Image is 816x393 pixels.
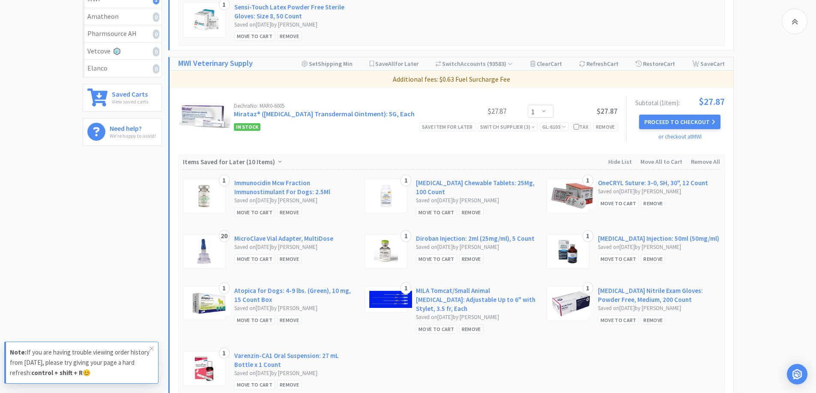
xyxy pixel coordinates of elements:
div: 1 [401,230,411,242]
img: 9ddb80fea1134d5ea9dd709a7804c855_6244.png [196,183,212,209]
span: Cart [550,60,562,68]
a: Saved CartsView saved carts [83,84,162,112]
div: Elanco [87,63,157,74]
a: Diroban Injection: 2ml (25mg/ml), 5 Count [416,234,535,243]
img: e7056d81dc8d4133b91ee2c296faae95_403739.png [178,103,232,130]
a: OneCRYL Suture: 3-0, SH, 30", 12 Count [598,178,708,187]
div: Remove [641,199,665,208]
img: bca28a9e5f8c483784fa7a5577a2b30b_209217.png [557,239,579,264]
a: [MEDICAL_DATA] Injection: 50ml (50mg/ml) [598,234,719,243]
div: Remove [277,254,302,263]
div: Remove [641,316,665,325]
div: Remove [277,32,302,41]
img: 203b4f190c8e43b189b683506eac0810_6908.png [551,183,593,209]
div: Move to Cart [234,254,275,263]
div: Saved on [DATE] by [PERSON_NAME] [416,196,538,205]
div: Saved on [DATE] by [PERSON_NAME] [598,243,720,252]
img: 46c7adf86125413ea94bcf3ac1dda1ca_538690.png [379,183,394,209]
div: 1 [583,174,593,186]
div: Move to Cart [598,199,639,208]
div: Move to Cart [234,380,275,389]
div: Remove [459,254,484,263]
div: Vetcove [87,46,157,57]
span: All [388,60,395,68]
div: Move to Cart [234,32,275,41]
a: Atopica for Dogs: 4-9 lbs. (Green), 10 mg, 15 Count Box [234,286,356,304]
div: Move to Cart [234,208,275,217]
div: Shipping Min [302,57,353,70]
img: 46b7b74e6cd84ade81e6ffea5ef51a24_196961.png [188,7,222,33]
img: 20b0a996b71544ceae4cfad3bb4e364f_586010.png [191,356,217,381]
p: We're happy to assist! [110,132,156,140]
span: Items Saved for Later ( ) [183,158,277,166]
div: Move to Cart [598,254,639,263]
i: 0 [153,30,159,39]
div: Pharmsource AH [87,28,157,39]
span: Hide List [608,158,632,165]
p: Additional fees: $0.63 Fuel Surcharge Fee [173,74,730,85]
h6: Saved Carts [112,89,148,98]
div: Restore [636,57,675,70]
span: Set [309,60,318,68]
div: Remove [641,254,665,263]
a: Mirataz® ([MEDICAL_DATA] Transdermal Ointment): 5G, Each [234,109,415,118]
img: 077a1c0ae645428e9485c90d8aa872ee_18303.png [197,239,212,264]
i: 0 [153,47,159,56]
span: Switch [442,60,460,68]
div: Move to Cart [234,316,275,325]
div: Open Intercom Messenger [787,364,807,384]
div: Amatheon [87,11,157,22]
span: GL: 6105 [542,124,566,130]
span: Cart [713,60,725,68]
a: [MEDICAL_DATA] Nitrile Exam Gloves: Powder Free, Medium, 200 Count [598,286,720,304]
div: Saved on [DATE] by [PERSON_NAME] [416,313,538,322]
div: 1 [219,174,230,186]
div: 1 [401,282,411,294]
strong: Note: [10,348,27,356]
div: Move to Cart [416,208,457,217]
img: bca2c660c61041c7965bd50161bebfd6_217050.png [551,291,591,316]
p: View saved carts [112,98,148,106]
div: Save [692,57,725,70]
span: Save for Later [375,60,418,68]
span: $27.87 [597,106,618,116]
div: Remove [459,325,484,334]
span: In Stock [234,123,260,131]
div: Subtotal ( 1 item ): [635,97,725,106]
div: Remove [277,208,302,217]
div: Remove [459,208,484,217]
div: Move to Cart [598,316,639,325]
div: $27.87 [442,106,506,116]
a: MWI Veterinary Supply [178,57,253,70]
p: If you are having trouble viewing order history from [DATE], please try giving your page a hard r... [10,347,149,378]
div: 1 [219,347,230,359]
div: Move to Cart [416,325,457,334]
span: ( 93583 ) [486,60,513,68]
a: [MEDICAL_DATA] Chewable Tablets: 25Mg, 100 Count [416,178,538,196]
div: 1 [583,230,593,242]
i: 0 [153,12,159,22]
div: 1 [583,282,593,294]
a: MicroClave Vial Adapter, MultiDose [234,234,333,243]
div: Saved on [DATE] by [PERSON_NAME] [234,196,356,205]
a: Pharmsource AH0 [83,25,161,43]
h6: Need help? [110,123,156,132]
a: MILA Tomcat/Small Animal [MEDICAL_DATA]: Adjustable Up to 6" with Stylet, 3.5 fr, Each [416,286,538,313]
div: Tax [574,123,589,131]
img: 3e5f23ef45564bb898f2644aef8663c2_12773.png [369,291,412,307]
a: or checkout at MWI [658,133,702,140]
strong: control + shift + R [31,369,83,377]
div: 20 [219,230,230,242]
div: Clear [530,57,562,70]
div: 1 [401,174,411,186]
a: Amatheon0 [83,8,161,26]
div: Saved on [DATE] by [PERSON_NAME] [598,187,720,196]
div: Remove [277,316,302,325]
button: Proceed to Checkout [639,115,720,129]
div: Saved on [DATE] by [PERSON_NAME] [598,304,720,313]
div: Saved on [DATE] by [PERSON_NAME] [234,243,356,252]
a: Sensi-Touch Latex Powder Free Sterile Gloves: Size 8, 50 Count [234,3,356,21]
div: Move to Cart [416,254,457,263]
div: Refresh [579,57,619,70]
